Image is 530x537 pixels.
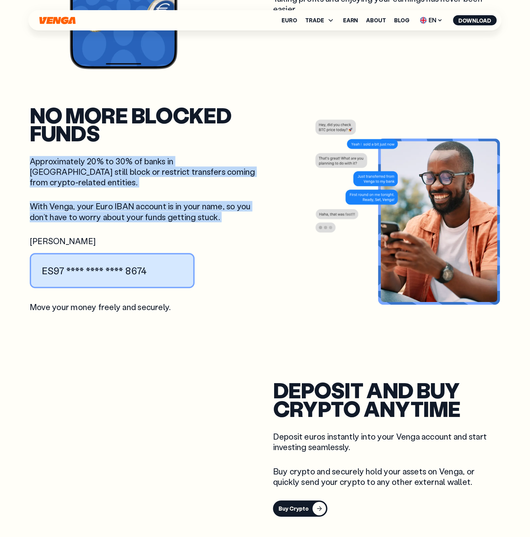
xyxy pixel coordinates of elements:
[343,18,358,23] a: Earn
[279,506,309,512] div: Buy Crypto
[273,466,500,487] p: Buy crypto and securely hold your assets on Venga, or quickly send your crypto to any other exter...
[394,18,410,23] a: Blog
[418,15,445,26] span: EN
[282,18,297,23] a: Euro
[30,106,257,143] h2: no more blocked funds
[30,236,257,247] span: [PERSON_NAME]
[273,431,500,452] p: Deposit euros instantly into your Venga account and start investing seamlessly.
[273,501,328,517] button: Buy Crypto
[305,16,335,24] span: TRADE
[30,156,257,188] p: Approximately 20% to 30% of banks in [GEOGRAPHIC_DATA] still block or restrict transfers coming f...
[273,381,500,418] h2: deposit and buy crypto anytime
[420,17,427,24] img: flag-uk
[305,18,324,23] span: TRADE
[30,302,257,312] p: Move your money freely and securely.
[39,17,76,24] svg: Home
[366,18,386,23] a: About
[30,201,257,222] p: With Venga, your Euro IBAN account is in your name, so you don’t have to worry about your funds g...
[273,501,500,517] a: Buy Crypto
[453,15,497,25] button: Download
